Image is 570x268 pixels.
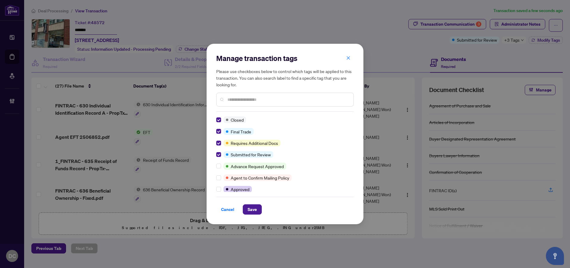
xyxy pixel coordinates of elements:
[231,140,278,146] span: Requires Additional Docs
[216,204,239,215] button: Cancel
[231,174,289,181] span: Agent to Confirm Mailing Policy
[216,53,354,63] h2: Manage transaction tags
[231,116,244,123] span: Closed
[231,151,271,158] span: Submitted for Review
[243,204,262,215] button: Save
[346,56,350,60] span: close
[231,186,249,193] span: Approved
[248,205,257,214] span: Save
[546,247,564,265] button: Open asap
[221,205,234,214] span: Cancel
[231,128,251,135] span: Final Trade
[216,68,354,88] h5: Please use checkboxes below to control which tags will be applied to this transaction. You can al...
[231,163,284,170] span: Advance Request Approved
